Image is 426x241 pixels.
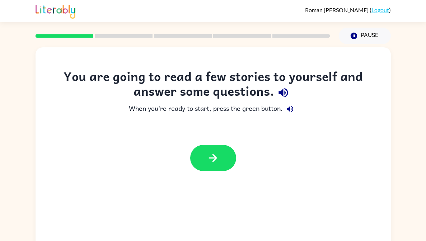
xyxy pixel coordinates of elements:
[305,6,370,13] span: Roman [PERSON_NAME]
[36,3,75,19] img: Literably
[371,6,389,13] a: Logout
[339,28,391,44] button: Pause
[50,69,376,102] div: You are going to read a few stories to yourself and answer some questions.
[50,102,376,116] div: When you're ready to start, press the green button.
[305,6,391,13] div: ( )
